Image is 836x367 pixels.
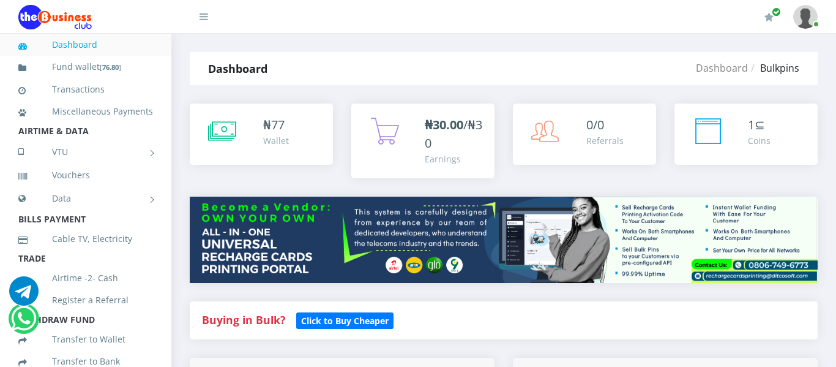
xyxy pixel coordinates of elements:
[18,53,153,81] a: Fund wallet[76.80]
[301,315,389,327] b: Click to Buy Cheaper
[208,61,267,76] strong: Dashboard
[748,134,771,147] div: Coins
[586,134,624,147] div: Referrals
[18,225,153,253] a: Cable TV, Electricity
[102,62,119,72] b: 76.80
[772,7,781,17] span: Renew/Upgrade Subscription
[202,312,285,327] strong: Buying in Bulk?
[263,116,289,134] div: ₦
[18,31,153,59] a: Dashboard
[296,312,394,327] a: Click to Buy Cheaper
[263,134,289,147] div: Wallet
[425,116,463,133] b: ₦30.00
[425,116,482,151] span: /₦30
[513,104,656,165] a: 0/0 Referrals
[425,153,482,165] div: Earnings
[11,313,36,333] a: Chat for support
[748,61,799,75] li: Bulkpins
[764,12,774,22] i: Renew/Upgrade Subscription
[18,264,153,292] a: Airtime -2- Cash
[748,116,755,133] span: 1
[18,286,153,314] a: Register a Referral
[748,116,771,134] div: ⊆
[18,97,153,126] a: Miscellaneous Payments
[793,5,818,29] img: User
[190,104,333,165] a: ₦77 Wallet
[18,137,153,167] a: VTU
[351,104,495,178] a: ₦30.00/₦30 Earnings
[18,161,153,189] a: Vouchers
[18,75,153,104] a: Transactions
[18,183,153,214] a: Data
[100,62,121,72] small: [ ]
[9,286,39,306] a: Chat for support
[696,61,748,75] a: Dashboard
[586,116,604,133] span: 0/0
[190,197,818,283] img: multitenant_rcp.png
[271,116,285,133] span: 77
[18,5,92,29] img: Logo
[18,325,153,354] a: Transfer to Wallet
